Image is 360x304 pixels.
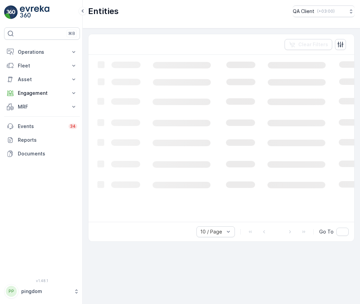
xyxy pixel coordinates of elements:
p: ( +03:00 ) [317,9,335,14]
a: Events34 [4,119,80,133]
button: Operations [4,45,80,59]
button: QA Client(+03:00) [293,5,355,17]
p: Documents [18,150,77,157]
p: Entities [88,6,119,17]
button: PPpingdom [4,284,80,299]
button: Asset [4,73,80,86]
p: QA Client [293,8,314,15]
img: logo_light-DOdMpM7g.png [20,5,49,19]
p: pingdom [21,288,70,295]
a: Documents [4,147,80,161]
a: Reports [4,133,80,147]
p: 34 [70,124,76,129]
img: logo [4,5,18,19]
p: Reports [18,137,77,143]
div: PP [6,286,17,297]
p: Clear Filters [298,41,328,48]
button: Engagement [4,86,80,100]
p: MRF [18,103,66,110]
button: Clear Filters [285,39,332,50]
p: Events [18,123,64,130]
span: Go To [319,228,334,235]
p: Fleet [18,62,66,69]
button: Fleet [4,59,80,73]
p: Operations [18,49,66,55]
p: Asset [18,76,66,83]
span: v 1.48.1 [4,279,80,283]
button: MRF [4,100,80,114]
p: Engagement [18,90,66,97]
p: ⌘B [68,31,75,36]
